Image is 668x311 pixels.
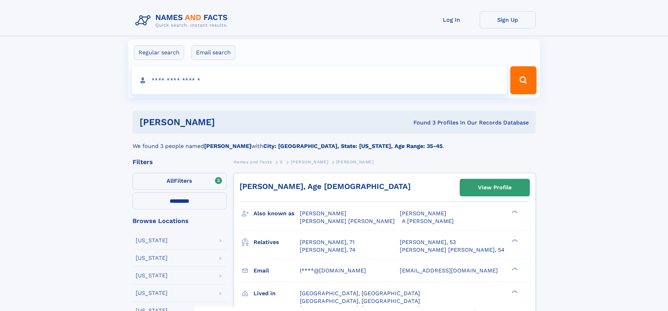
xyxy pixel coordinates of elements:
[510,238,518,243] div: ❯
[300,210,346,217] span: [PERSON_NAME]
[291,157,328,166] a: [PERSON_NAME]
[300,238,355,246] a: [PERSON_NAME], 71
[134,45,184,60] label: Regular search
[400,246,505,254] a: [PERSON_NAME] [PERSON_NAME], 54
[300,298,420,304] span: [GEOGRAPHIC_DATA], [GEOGRAPHIC_DATA]
[510,266,518,271] div: ❯
[510,210,518,214] div: ❯
[136,255,168,261] div: [US_STATE]
[510,66,536,94] button: Search Button
[234,157,272,166] a: Names and Facts
[300,218,395,224] span: [PERSON_NAME] [PERSON_NAME]
[460,179,529,196] a: View Profile
[239,182,411,191] a: [PERSON_NAME], Age [DEMOGRAPHIC_DATA]
[480,11,536,28] a: Sign Up
[133,173,227,190] label: Filters
[263,143,443,149] b: City: [GEOGRAPHIC_DATA], State: [US_STATE], Age Range: 35-45
[133,159,227,165] div: Filters
[300,246,356,254] a: [PERSON_NAME], 74
[191,45,235,60] label: Email search
[133,11,234,30] img: Logo Names and Facts
[400,267,498,274] span: [EMAIL_ADDRESS][DOMAIN_NAME]
[136,238,168,243] div: [US_STATE]
[424,11,480,28] a: Log In
[136,290,168,296] div: [US_STATE]
[280,157,283,166] a: S
[136,273,168,278] div: [US_STATE]
[204,143,251,149] b: [PERSON_NAME]
[133,134,536,150] div: We found 3 people named with .
[254,236,300,248] h3: Relatives
[300,290,420,297] span: [GEOGRAPHIC_DATA], [GEOGRAPHIC_DATA]
[510,289,518,294] div: ❯
[314,119,529,127] div: Found 3 Profiles In Our Records Database
[400,210,446,217] span: [PERSON_NAME]
[254,265,300,277] h3: Email
[280,160,283,164] span: S
[478,180,512,196] div: View Profile
[132,66,507,94] input: search input
[400,238,456,246] a: [PERSON_NAME], 53
[402,218,454,224] span: A [PERSON_NAME]
[140,118,314,127] h1: [PERSON_NAME]
[167,177,174,184] span: All
[254,208,300,219] h3: Also known as
[254,288,300,299] h3: Lived in
[291,160,328,164] span: [PERSON_NAME]
[133,218,227,224] div: Browse Locations
[336,160,374,164] span: [PERSON_NAME]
